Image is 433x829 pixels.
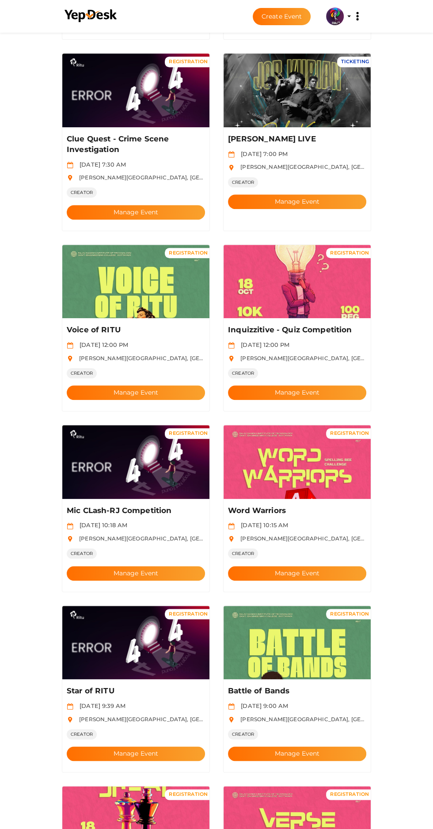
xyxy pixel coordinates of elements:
span: [DATE] 12:00 PM [75,341,128,348]
span: REGISTRATION [169,611,208,617]
img: calendar.svg [228,151,235,158]
img: calendar.svg [228,523,235,529]
span: REGISTRATION [169,791,208,797]
img: calendar.svg [228,703,235,710]
img: HSUVCBIO_normal.png [224,425,371,499]
p: Inquizzitive - Quiz Competition [228,325,364,335]
button: Manage Event [67,385,205,400]
span: REGISTRATION [330,791,369,797]
span: CREATOR [67,729,97,739]
button: Manage Event [228,566,366,581]
span: REGISTRATION [169,430,208,436]
p: Mic CLash-RJ Competition [67,506,202,516]
img: calendar.svg [67,342,73,349]
img: location.svg [67,716,73,723]
button: Manage Event [67,205,205,220]
img: location.svg [228,536,235,542]
img: calendar.svg [228,342,235,349]
button: Manage Event [228,746,366,761]
img: JVTUXSPP_normal.png [62,53,209,127]
img: location.svg [67,175,73,181]
span: REGISTRATION [330,611,369,617]
span: CREATOR [228,729,258,739]
img: 5BK8ZL5P_small.png [326,8,344,25]
p: Star of RITU [67,686,202,696]
img: calendar.svg [67,523,73,529]
button: Manage Event [67,746,205,761]
img: AFLJFK65_normal.jpeg [224,606,371,680]
button: Manage Event [228,385,366,400]
span: [DATE] 12:00 PM [236,341,289,348]
img: location.svg [228,355,235,362]
span: REGISTRATION [169,58,208,65]
span: CREATOR [228,368,258,378]
span: [DATE] 7:30 AM [75,161,126,168]
img: location.svg [67,355,73,362]
span: [DATE] 10:18 AM [75,521,127,529]
img: 0QX033HP_normal.jpeg [224,53,371,127]
span: CREATOR [67,548,97,559]
img: location.svg [228,716,235,723]
span: REGISTRATION [169,250,208,256]
p: Battle of Bands [228,686,364,696]
button: Create Event [253,8,311,25]
span: [DATE] 9:39 AM [75,702,125,709]
span: CREATOR [228,548,258,559]
img: location.svg [228,164,235,171]
span: REGISTRATION [330,430,369,436]
button: Manage Event [67,566,205,581]
p: Word Warriors [228,506,364,516]
span: CREATOR [228,177,258,187]
img: calendar.svg [67,162,73,168]
img: MRLFWHC2_normal.png [62,425,209,499]
button: Manage Event [228,194,366,209]
img: calendar.svg [67,703,73,710]
img: 9R3KE9MM_normal.png [62,606,209,680]
p: Voice of RITU [67,325,202,335]
span: [DATE] 10:15 AM [236,521,288,529]
img: location.svg [67,536,73,542]
img: 6G0HBT4I_normal.jpeg [224,245,371,319]
span: REGISTRATION [330,250,369,256]
p: Clue Quest - Crime Scene Investigation [67,134,202,155]
span: CREATOR [67,368,97,378]
img: W6SV3SIL_normal.jpeg [62,245,209,319]
span: TICKETING [341,58,369,65]
span: CREATOR [67,187,97,198]
span: [DATE] 9:00 AM [236,702,288,709]
span: [DATE] 7:00 PM [236,150,288,157]
p: [PERSON_NAME] LIVE [228,134,364,145]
